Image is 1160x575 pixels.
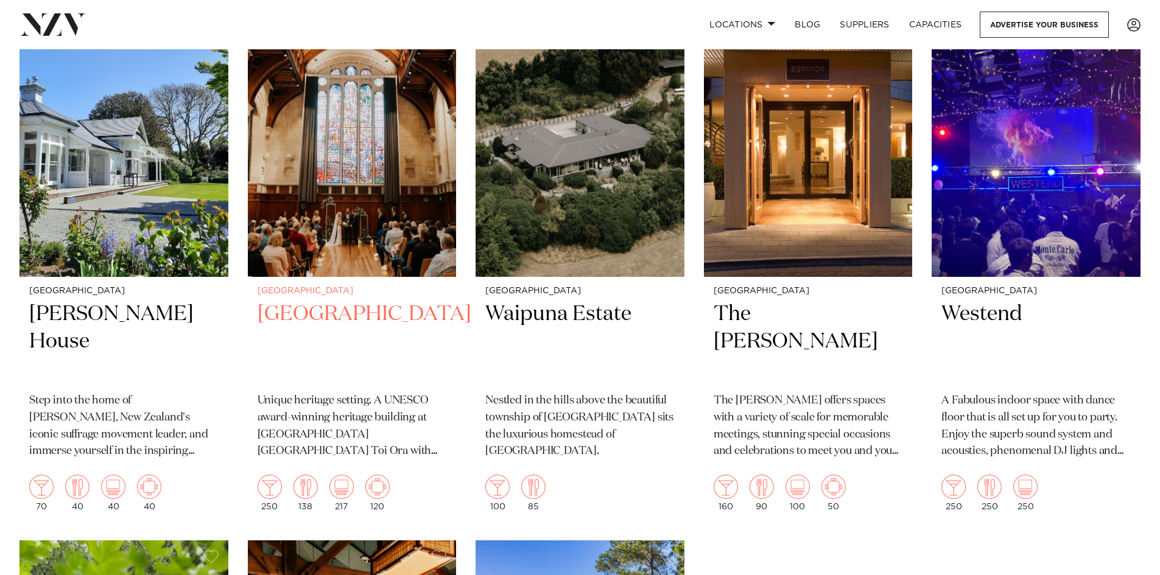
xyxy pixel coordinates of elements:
[714,392,903,461] p: The [PERSON_NAME] offers spaces with a variety of scale for memorable meetings, stunning special ...
[258,475,282,511] div: 250
[1013,475,1038,511] div: 250
[714,301,903,383] h2: The [PERSON_NAME]
[941,475,966,511] div: 250
[821,475,846,511] div: 50
[485,301,675,383] h2: Waipuna Estate
[485,287,675,296] small: [GEOGRAPHIC_DATA]
[485,392,675,461] p: Nestled in the hills above the beautiful township of [GEOGRAPHIC_DATA] sits the luxurious homeste...
[294,475,318,511] div: 138
[29,475,54,499] img: cocktail.png
[714,287,903,296] small: [GEOGRAPHIC_DATA]
[485,475,510,499] img: cocktail.png
[980,12,1109,38] a: Advertise your business
[258,392,447,461] p: Unique heritage setting. A UNESCO award-winning heritage building at [GEOGRAPHIC_DATA] [GEOGRAPHI...
[1013,475,1038,499] img: theatre.png
[521,475,546,511] div: 85
[19,13,86,35] img: nzv-logo.png
[29,301,219,383] h2: [PERSON_NAME] House
[941,475,966,499] img: cocktail.png
[750,475,774,499] img: dining.png
[29,392,219,461] p: Step into the home of [PERSON_NAME], New Zealand's iconic suffrage movement leader, and immerse y...
[786,475,810,511] div: 100
[785,12,830,38] a: BLOG
[101,475,125,511] div: 40
[65,475,90,511] div: 40
[941,301,1131,383] h2: Westend
[137,475,161,511] div: 40
[365,475,390,499] img: meeting.png
[750,475,774,511] div: 90
[137,475,161,499] img: meeting.png
[294,475,318,499] img: dining.png
[329,475,354,511] div: 217
[941,287,1131,296] small: [GEOGRAPHIC_DATA]
[521,475,546,499] img: dining.png
[714,475,738,499] img: cocktail.png
[786,475,810,499] img: theatre.png
[258,287,447,296] small: [GEOGRAPHIC_DATA]
[29,287,219,296] small: [GEOGRAPHIC_DATA]
[899,12,972,38] a: Capacities
[101,475,125,499] img: theatre.png
[941,392,1131,461] p: A Fabulous indoor space with dance floor that is all set up for you to party. Enjoy the superb so...
[485,475,510,511] div: 100
[977,475,1002,499] img: dining.png
[714,475,738,511] div: 160
[65,475,90,499] img: dining.png
[365,475,390,511] div: 120
[700,12,785,38] a: Locations
[830,12,899,38] a: SUPPLIERS
[258,301,447,383] h2: [GEOGRAPHIC_DATA]
[821,475,846,499] img: meeting.png
[29,475,54,511] div: 70
[977,475,1002,511] div: 250
[329,475,354,499] img: theatre.png
[258,475,282,499] img: cocktail.png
